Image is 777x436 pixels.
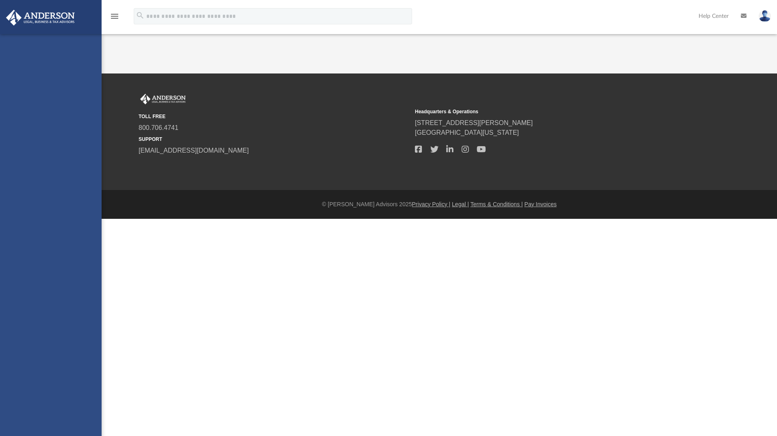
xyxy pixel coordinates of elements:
i: search [136,11,145,20]
a: Terms & Conditions | [471,201,523,207]
small: TOLL FREE [139,113,409,120]
img: Anderson Advisors Platinum Portal [4,10,77,26]
a: [STREET_ADDRESS][PERSON_NAME] [415,119,533,126]
img: Anderson Advisors Platinum Portal [139,94,187,104]
a: [EMAIL_ADDRESS][DOMAIN_NAME] [139,147,249,154]
small: SUPPORT [139,136,409,143]
i: menu [110,11,119,21]
a: Legal | [452,201,469,207]
a: Pay Invoices [524,201,556,207]
div: © [PERSON_NAME] Advisors 2025 [102,200,777,209]
img: User Pic [759,10,771,22]
a: menu [110,15,119,21]
a: [GEOGRAPHIC_DATA][US_STATE] [415,129,519,136]
a: Privacy Policy | [412,201,451,207]
a: 800.706.4741 [139,124,178,131]
small: Headquarters & Operations [415,108,686,115]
